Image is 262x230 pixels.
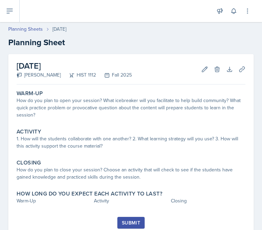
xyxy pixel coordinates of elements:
[17,197,91,204] div: Warm-Up
[8,26,43,33] a: Planning Sheets
[122,220,140,226] div: Submit
[17,166,245,181] div: How do you plan to close your session? Choose an activity that will check to see if the students ...
[17,90,43,97] label: Warm-Up
[17,159,41,166] label: Closing
[96,71,132,79] div: Fall 2025
[17,190,162,197] label: How long do you expect each activity to last?
[52,26,66,33] div: [DATE]
[171,197,245,204] div: Closing
[17,71,61,79] div: [PERSON_NAME]
[17,135,245,150] div: 1. How will the students collaborate with one another? 2. What learning strategy will you use? 3....
[17,97,245,119] div: How do you plan to open your session? What icebreaker will you facilitate to help build community...
[17,60,132,72] h2: [DATE]
[117,217,145,229] button: Submit
[17,128,41,135] label: Activity
[94,197,168,204] div: Activity
[61,71,96,79] div: HIST 1112
[8,36,254,49] h2: Planning Sheet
